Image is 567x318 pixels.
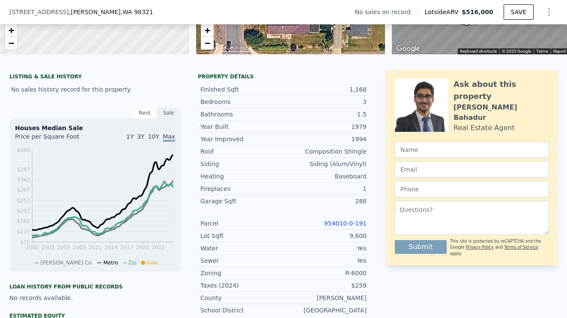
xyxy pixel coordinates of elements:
[17,147,30,153] tspan: $469
[103,260,118,266] span: Metro
[540,3,558,21] button: Show Options
[283,269,367,277] div: R-6000
[9,73,181,82] div: LISTING & SALE HISTORY
[200,281,283,290] div: Taxes (2024)
[121,9,153,15] span: , WA 98321
[40,260,93,266] span: [PERSON_NAME] Co.
[450,238,549,257] div: This site is protected by reCAPTCHA and the Google and apply.
[454,123,515,133] div: Real Estate Agent
[502,49,531,53] span: © 2025 Google
[283,110,367,119] div: 1.5
[201,24,214,37] a: Zoom in
[454,78,549,102] div: Ask about this property
[283,306,367,315] div: [GEOGRAPHIC_DATA]
[20,239,30,245] tspan: $72
[120,244,134,250] tspan: 2017
[73,244,86,250] tspan: 2008
[15,124,175,132] div: Houses Median Sale
[200,197,283,205] div: Garage Sqft
[152,244,165,250] tspan: 2022
[17,198,30,204] tspan: $252
[283,135,367,143] div: 1994
[204,38,210,48] span: −
[9,294,181,302] div: No records available.
[42,244,55,250] tspan: 2003
[460,48,497,54] button: Keyboard shortcuts
[200,232,283,240] div: Lot Sqft
[283,147,367,156] div: Composition Shingle
[89,244,102,250] tspan: 2011
[200,172,283,181] div: Heating
[200,122,283,131] div: Year Built
[283,294,367,302] div: [PERSON_NAME]
[200,110,283,119] div: Bathrooms
[200,147,283,156] div: Roof
[5,37,18,50] a: Zoom out
[163,133,175,142] span: Max
[136,244,149,250] tspan: 2020
[204,25,210,36] span: +
[147,260,158,266] span: Sale
[9,283,181,290] div: Loan history from public records
[200,306,283,315] div: School District
[17,177,30,183] tspan: $342
[200,184,283,193] div: Fireplaces
[283,85,367,94] div: 1,168
[283,244,367,253] div: Yes
[394,43,422,54] img: Google
[394,43,422,54] a: Open this area in Google Maps (opens a new window)
[462,9,493,15] span: $516,000
[137,133,144,140] span: 3Y
[17,166,30,172] tspan: $387
[466,245,494,250] a: Privacy Policy
[200,135,283,143] div: Year Improved
[5,24,18,37] a: Zoom in
[395,161,549,178] input: Email
[283,184,367,193] div: 1
[128,260,137,266] span: Zip
[200,98,283,106] div: Bedrooms
[283,232,367,240] div: 9,600
[17,187,30,193] tspan: $297
[9,38,14,48] span: −
[9,82,181,97] div: No sales history record for this property.
[283,160,367,168] div: Siding (Alum/Vinyl)
[200,256,283,265] div: Sewer
[9,25,14,36] span: +
[283,256,367,265] div: Yes
[9,8,69,16] span: [STREET_ADDRESS]
[283,281,367,290] div: $259
[198,73,369,80] div: Property details
[324,220,367,227] a: 954010-0-191
[395,240,447,254] button: Submit
[69,8,153,16] span: , [PERSON_NAME]
[283,122,367,131] div: 1979
[133,107,157,119] div: Rent
[17,208,30,214] tspan: $207
[283,98,367,106] div: 3
[26,244,39,250] tspan: 2000
[504,4,534,20] button: SAVE
[157,107,181,119] div: Sale
[200,244,283,253] div: Water
[200,269,283,277] div: Zoning
[57,244,70,250] tspan: 2005
[425,8,462,16] span: Lotside ARV
[17,229,30,235] tspan: $117
[200,294,283,302] div: County
[536,49,548,53] a: Terms (opens in new tab)
[126,133,134,140] span: 1Y
[283,197,367,205] div: 288
[355,8,418,16] div: No sales on record
[17,218,30,224] tspan: $162
[200,219,283,228] div: Parcel
[283,172,367,181] div: Baseboard
[104,244,118,250] tspan: 2014
[395,181,549,197] input: Phone
[201,37,214,50] a: Zoom out
[148,133,159,140] span: 10Y
[504,245,538,250] a: Terms of Service
[395,142,549,158] input: Name
[15,132,95,146] div: Price per Square Foot
[454,102,549,123] div: [PERSON_NAME] Bahadur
